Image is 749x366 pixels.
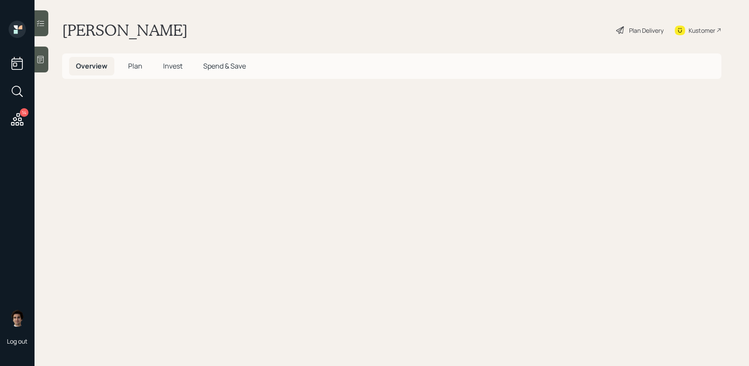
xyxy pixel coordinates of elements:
[7,337,28,345] div: Log out
[203,61,246,71] span: Spend & Save
[76,61,107,71] span: Overview
[629,26,664,35] div: Plan Delivery
[62,21,188,40] h1: [PERSON_NAME]
[689,26,715,35] div: Kustomer
[20,108,28,117] div: 14
[163,61,183,71] span: Invest
[9,310,26,327] img: harrison-schaefer-headshot-2.png
[128,61,142,71] span: Plan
